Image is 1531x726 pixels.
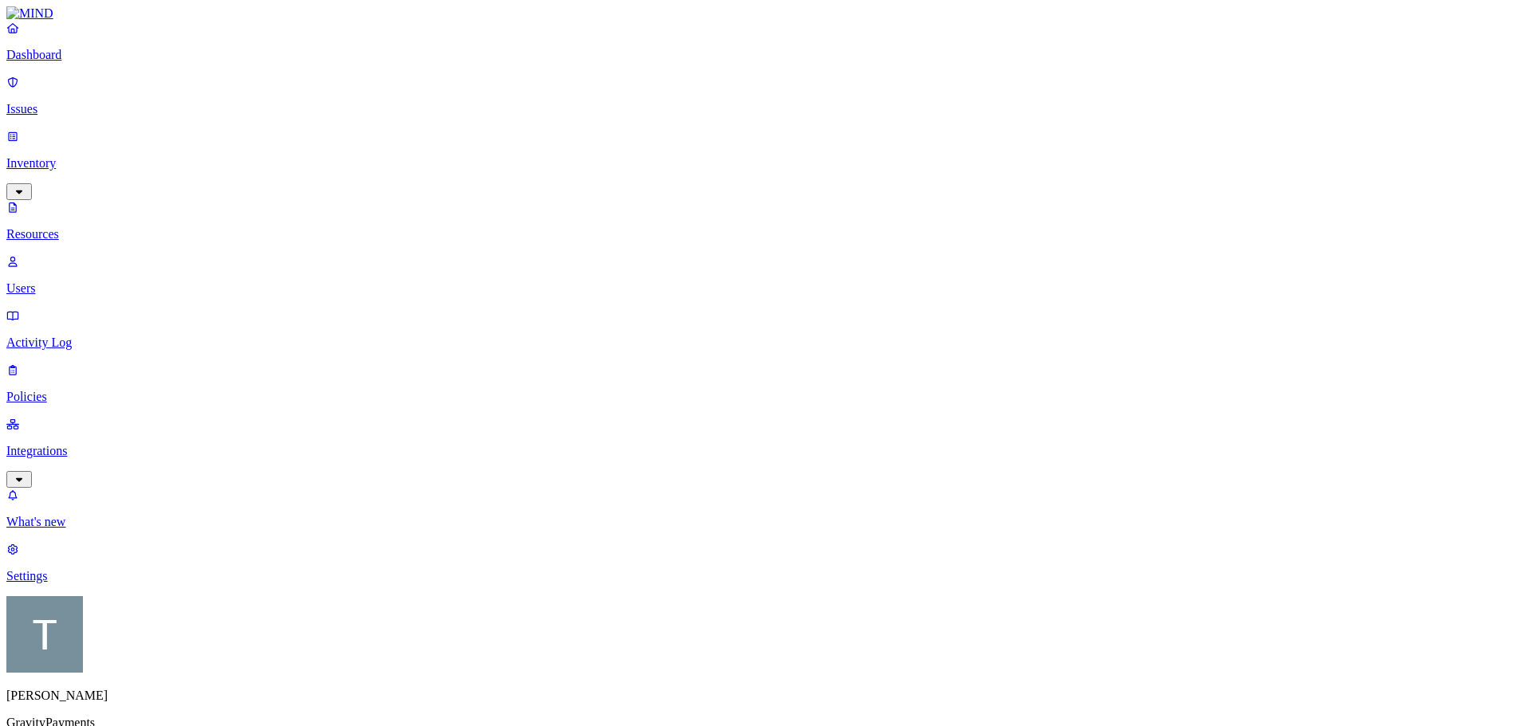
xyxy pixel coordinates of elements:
a: Integrations [6,417,1525,485]
img: MIND [6,6,53,21]
p: Policies [6,390,1525,404]
a: Policies [6,363,1525,404]
a: Dashboard [6,21,1525,62]
img: Tim Rasmussen [6,596,83,673]
a: Issues [6,75,1525,116]
p: Activity Log [6,336,1525,350]
p: Integrations [6,444,1525,458]
p: [PERSON_NAME] [6,689,1525,703]
a: Users [6,254,1525,296]
p: Issues [6,102,1525,116]
a: Inventory [6,129,1525,198]
p: Resources [6,227,1525,241]
a: Activity Log [6,308,1525,350]
p: Users [6,281,1525,296]
p: Settings [6,569,1525,583]
a: MIND [6,6,1525,21]
p: Inventory [6,156,1525,171]
p: Dashboard [6,48,1525,62]
p: What's new [6,515,1525,529]
a: What's new [6,488,1525,529]
a: Resources [6,200,1525,241]
a: Settings [6,542,1525,583]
